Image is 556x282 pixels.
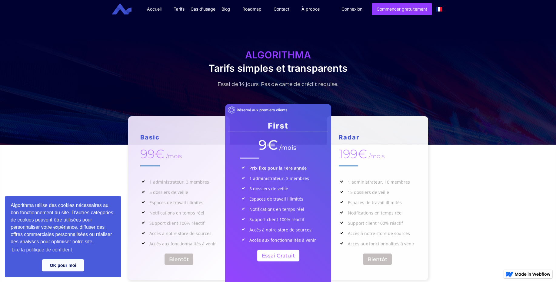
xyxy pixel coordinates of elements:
img: check mark Icon [140,240,146,246]
p: Accès aux fonctionnalités à venir [249,237,316,244]
img: check mark Icon [339,240,345,246]
img: Made in Webflow [515,272,551,276]
p: 1 administrateur, 10 membres [348,179,416,186]
a: Bientôt [363,254,392,265]
p: Accès aux fonctionnalités à venir [348,240,416,248]
img: check mark Icon [240,195,246,202]
img: check mark Icon [140,189,146,195]
a: dismiss cookie message [42,259,84,271]
a: Bientôt [165,254,193,265]
p: Support client 100% réactif [249,216,316,223]
p: 1 administrateur, 3 membres [249,175,316,182]
a: Commencer gratuitement [372,3,432,15]
img: check mark Icon [240,237,246,243]
div: 199€ [339,148,369,160]
p: Prix fixe pour la 1ère année [249,165,316,172]
div: Réservé aux premiers clients [237,106,288,114]
a: home [116,4,136,15]
p: Notifications en temps réel [249,206,316,213]
img: Gestion de la connaissance [228,106,235,114]
h1: Tarifs simples et transparents [208,48,348,75]
p: 5 dossiers de veille [149,189,218,196]
div: Cas d'usage [191,6,215,12]
div: Basic [140,131,218,143]
p: Support client 100% réactif [149,220,218,227]
img: check mark Icon [240,185,246,191]
p: Accès à notre store de sources [149,230,218,237]
span: Algorithma utilise des cookies nécessaires au bon fonctionnement du site. D'autres catégories de ... [11,202,115,254]
a: learn more about cookies [11,245,73,254]
img: check mark Icon [140,179,146,185]
div: Radar [339,131,416,143]
p: Notifications en temps réel [348,209,416,217]
div: First [240,120,316,132]
img: check mark Icon [140,199,146,205]
p: Accès à notre store de sources [348,230,416,237]
img: check mark Icon [140,230,146,236]
a: Connexion [337,3,367,15]
p: Accès aux fonctionnalités à venir [149,240,218,248]
a: Essai Gratuit [257,250,299,261]
p: Espaces de travail illimités [149,199,218,206]
img: check mark Icon [240,216,246,222]
img: check mark Icon [240,175,246,181]
img: check mark Icon [339,179,345,185]
div: 9€ [258,138,279,152]
p: Accès à notre store de sources [249,226,316,234]
p: Espaces de travail illimités [249,195,316,203]
img: check mark Icon [240,165,246,171]
p: Support client 100% réactif [348,220,416,227]
p: Espaces de travail illimités [348,199,416,206]
img: check mark Icon [339,199,345,205]
div: cookieconsent [5,196,121,277]
img: check mark Icon [339,230,345,236]
div: 99€ [140,148,166,160]
img: check mark Icon [339,220,345,226]
img: check mark Icon [140,209,146,215]
img: check mark Icon [339,189,345,195]
div: /mois [166,152,182,160]
div: Essai de 14 jours. Pas de carte de crédit requise. [218,81,338,87]
img: check mark Icon [339,209,345,215]
p: 5 dossiers de veille [249,185,316,192]
img: check mark Icon [140,220,146,226]
img: check mark Icon [240,206,246,212]
p: Notifications en temps réel [149,209,218,217]
p: 15 dossiers de veille [348,189,416,196]
div: /mois [369,152,385,160]
span: ALGORITHMA [245,49,311,61]
img: check mark Icon [240,226,246,232]
p: 1 administrateur, 3 membres [149,179,218,186]
div: /mois [279,141,298,155]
